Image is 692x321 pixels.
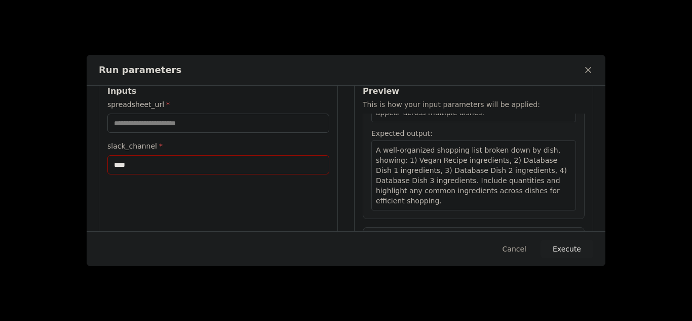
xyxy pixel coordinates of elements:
label: spreadsheet_url [107,99,329,110]
h3: Inputs [107,85,329,97]
button: Cancel [494,240,534,258]
button: Execute [541,240,593,258]
span: A well-organized shopping list broken down by dish, showing: 1) Vegan Recipe ingredients, 2) Data... [376,146,567,205]
p: This is how your input parameters will be applied: [363,99,585,110]
h3: Preview [363,85,585,97]
label: slack_channel [107,141,329,151]
span: Create comprehensive shopping lists for all 4 dishes: the 1 vegan recipe found online and the 3 d... [376,48,571,117]
h2: Run parameters [99,63,181,77]
span: Expected output: [371,129,433,137]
